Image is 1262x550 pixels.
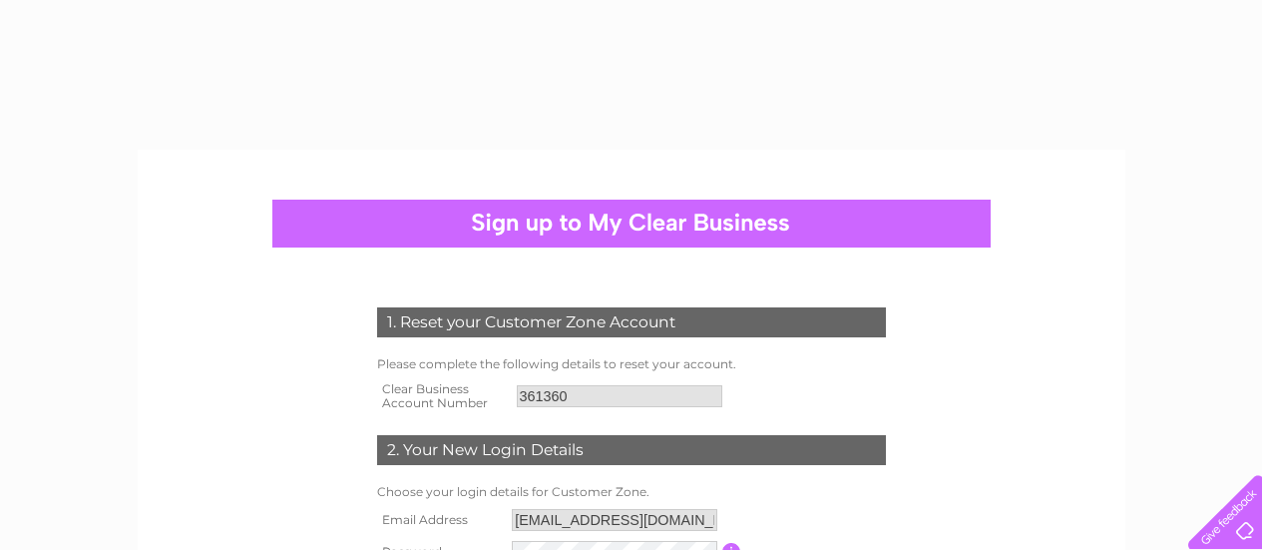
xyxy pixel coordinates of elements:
[377,435,886,465] div: 2. Your New Login Details
[372,504,508,536] th: Email Address
[377,307,886,337] div: 1. Reset your Customer Zone Account
[372,376,512,416] th: Clear Business Account Number
[372,352,891,376] td: Please complete the following details to reset your account.
[372,480,891,504] td: Choose your login details for Customer Zone.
